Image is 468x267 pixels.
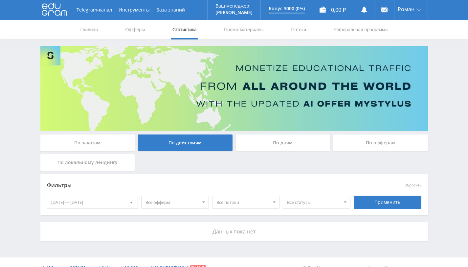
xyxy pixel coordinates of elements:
div: По дням [236,134,330,151]
a: Главная [80,20,99,39]
p: Ваш менеджер: [215,3,253,9]
p: [PERSON_NAME] [215,10,253,15]
a: Промо-материалы [223,20,264,39]
div: По заказам [40,134,135,151]
p: Бонус 3000 (0%) [269,6,305,11]
a: Офферы [125,20,146,39]
img: Banner [40,46,428,131]
div: Применить [354,196,421,209]
p: Данных пока нет [47,229,421,234]
div: Фильтры [47,181,327,190]
div: По действиям [138,134,233,151]
a: Статистика [172,20,197,39]
span: Все статусы [287,196,340,208]
a: Реферальная программа [333,20,389,39]
span: Все офферы [145,196,199,208]
span: Все потоки [216,196,270,208]
button: сбросить [405,183,421,187]
a: Потоки [290,20,307,39]
span: Роман [398,7,414,12]
div: По офферам [333,134,428,151]
div: По локальному лендингу [40,154,135,171]
div: [DATE] — [DATE] [47,196,138,208]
